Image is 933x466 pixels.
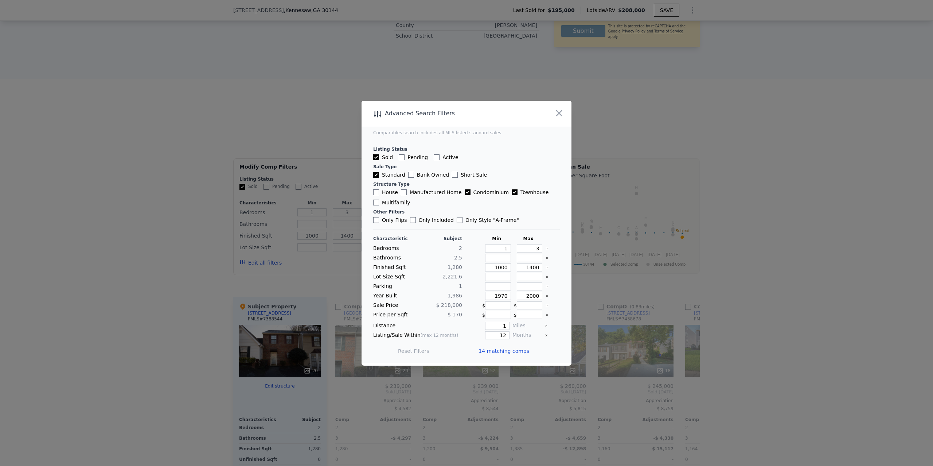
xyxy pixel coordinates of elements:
[448,264,462,270] span: 1,280
[373,236,416,242] div: Characteristic
[546,313,549,316] button: Clear
[373,301,416,309] div: Sale Price
[459,245,462,251] span: 2
[452,171,487,178] label: Short Sale
[546,304,549,307] button: Clear
[512,189,518,195] input: Townhouse
[373,154,393,161] label: Sold
[546,257,549,259] button: Clear
[373,209,560,215] div: Other Filters
[373,263,416,271] div: Finished Sqft
[373,181,560,187] div: Structure Type
[457,217,462,223] input: Only Style "A-Frame"
[512,322,542,330] div: Miles
[373,322,462,330] div: Distance
[546,294,549,297] button: Clear
[434,154,458,161] label: Active
[482,236,511,242] div: Min
[465,189,471,195] input: Condominium
[546,247,549,250] button: Clear
[373,189,398,196] label: House
[401,189,407,195] input: Manufactured Home
[512,189,549,196] label: Townhouse
[457,216,519,224] label: Only Style " A-Frame "
[419,236,462,242] div: Subject
[514,311,543,319] div: $
[459,283,462,289] span: 1
[454,255,462,261] span: 2.5
[465,189,509,196] label: Condominium
[545,324,548,327] button: Clear
[514,301,543,309] div: $
[373,311,416,319] div: Price per Sqft
[373,282,416,290] div: Parking
[436,302,462,308] span: $ 218,000
[546,266,549,269] button: Clear
[514,236,543,242] div: Max
[482,311,511,319] div: $
[443,274,462,280] span: 2,221.6
[410,217,416,223] input: Only Included
[482,301,511,309] div: $
[399,154,405,160] input: Pending
[373,254,416,262] div: Bathrooms
[399,154,428,161] label: Pending
[512,331,542,339] div: Months
[448,312,462,317] span: $ 170
[448,293,462,299] span: 1,986
[408,172,414,178] input: Bank Owned
[373,244,416,253] div: Bedrooms
[479,347,529,355] span: 14 matching comps
[452,172,458,178] input: Short Sale
[373,189,379,195] input: House
[373,154,379,160] input: Sold
[373,273,416,281] div: Lot Size Sqft
[373,164,560,170] div: Sale Type
[373,331,462,339] div: Listing/Sale Within
[373,146,560,152] div: Listing Status
[373,199,410,206] label: Multifamily
[546,276,549,278] button: Clear
[398,347,429,355] button: Reset
[421,333,458,338] span: (max 12 months)
[410,216,454,224] label: Only Included
[401,189,462,196] label: Manufactured Home
[373,172,379,178] input: Standard
[373,130,560,136] div: Comparables search includes all MLS-listed standard sales
[373,292,416,300] div: Year Built
[373,171,405,178] label: Standard
[373,200,379,205] input: Multifamily
[373,216,407,224] label: Only Flips
[546,285,549,288] button: Clear
[373,217,379,223] input: Only Flips
[408,171,449,178] label: Bank Owned
[434,154,440,160] input: Active
[545,334,548,337] button: Clear
[362,108,530,119] div: Advanced Search Filters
